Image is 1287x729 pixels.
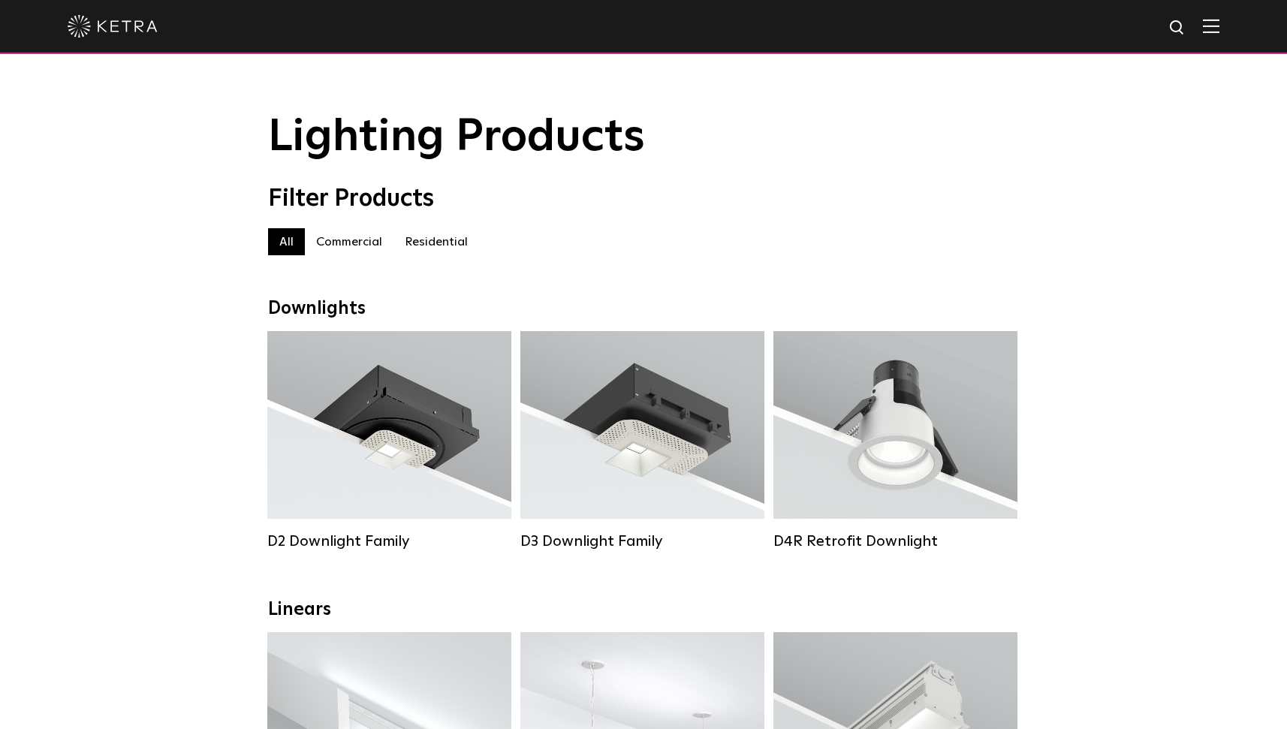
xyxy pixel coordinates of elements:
div: Linears [268,599,1019,621]
div: Downlights [268,298,1019,320]
div: D4R Retrofit Downlight [773,532,1017,550]
a: D4R Retrofit Downlight Lumen Output:800Colors:White / BlackBeam Angles:15° / 25° / 40° / 60°Watta... [773,331,1017,549]
label: All [268,228,305,255]
a: D2 Downlight Family Lumen Output:1200Colors:White / Black / Gloss Black / Silver / Bronze / Silve... [267,331,511,549]
img: search icon [1168,19,1187,38]
span: Lighting Products [268,115,645,160]
label: Commercial [305,228,393,255]
div: Filter Products [268,185,1019,213]
div: D2 Downlight Family [267,532,511,550]
img: Hamburger%20Nav.svg [1203,19,1219,33]
a: D3 Downlight Family Lumen Output:700 / 900 / 1100Colors:White / Black / Silver / Bronze / Paintab... [520,331,764,549]
img: ketra-logo-2019-white [68,15,158,38]
label: Residential [393,228,479,255]
div: D3 Downlight Family [520,532,764,550]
